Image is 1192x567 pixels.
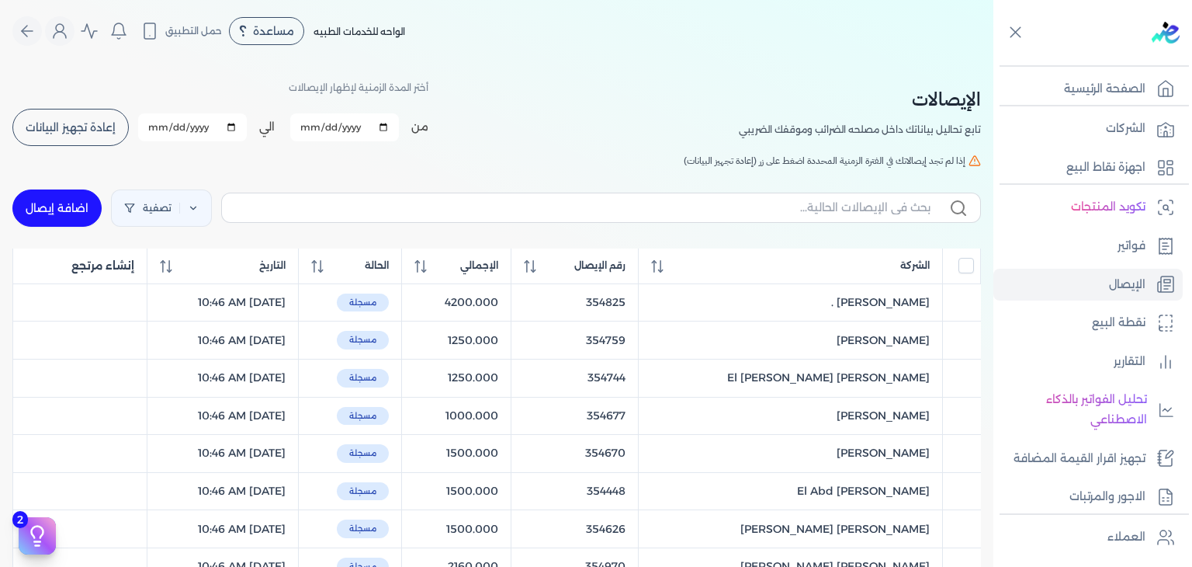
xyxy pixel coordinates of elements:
[993,113,1183,145] a: الشركات
[651,483,930,499] a: [PERSON_NAME] El Abd
[739,85,981,113] h2: الإيصالات
[1064,79,1145,99] p: الصفحة الرئيسية
[993,73,1183,106] a: الصفحة الرئيسية
[365,259,389,273] span: الحالة
[12,109,129,146] button: إعادة تجهيز البيانات
[19,517,56,555] button: 2
[993,230,1183,263] a: فواتير
[837,408,930,424] span: [PERSON_NAME]
[1069,487,1145,507] p: الاجور والمرتبات
[651,445,930,461] a: [PERSON_NAME]
[259,119,275,135] label: الي
[411,119,428,135] label: من
[460,259,498,273] span: الإجمالي
[993,191,1183,224] a: تكويد المنتجات
[1014,449,1145,469] p: تجهيز اقرار القيمة المضافة
[165,24,222,38] span: حمل التطبيق
[111,190,212,227] a: تصفية
[574,259,625,273] span: رقم الإيصال
[993,481,1183,513] a: الاجور والمرتبات
[71,258,134,274] span: إنشاء مرتجع
[993,521,1183,554] a: العملاء
[314,26,405,37] span: الواحه للخدمات الطبيه
[993,346,1183,378] a: التقارير
[651,408,930,424] a: [PERSON_NAME]
[1001,390,1147,430] p: تحليل الفواتير بالذكاء الاصطناعي
[993,151,1183,184] a: اجهزة نقاط البيع
[137,18,226,44] button: حمل التطبيق
[727,370,930,386] span: [PERSON_NAME] El [PERSON_NAME]
[1114,352,1145,372] p: التقارير
[1092,313,1145,333] p: نقطة البيع
[740,521,930,537] span: [PERSON_NAME] [PERSON_NAME]
[12,511,28,528] span: 2
[1117,236,1145,256] p: فواتير
[253,26,294,37] span: مساعدة
[1109,275,1145,295] p: الإيصال
[651,370,930,386] a: [PERSON_NAME] El [PERSON_NAME]
[234,200,930,216] input: بحث في الإيصالات الحالية...
[993,384,1183,436] a: تحليل الفواتير بالذكاء الاصطناعي
[259,259,286,273] span: التاريخ
[1071,197,1145,217] p: تكويد المنتجات
[684,154,965,168] span: إذا لم تجد إيصالاتك في الفترة الزمنية المحددة اضغط على زر (إعادة تجهيز البيانات)
[651,332,930,349] a: [PERSON_NAME]
[229,17,304,45] div: مساعدة
[993,443,1183,475] a: تجهيز اقرار القيمة المضافة
[739,120,981,140] p: تابع تحاليل بياناتك داخل مصلحه الضرائب وموقفك الضريبي
[831,294,930,311] span: [PERSON_NAME] .
[12,190,102,227] a: اضافة إيصال
[651,294,930,311] a: [PERSON_NAME] .
[1066,158,1145,178] p: اجهزة نقاط البيع
[837,332,930,349] span: [PERSON_NAME]
[289,78,428,98] p: أختر المدة الزمنية لإظهار الإيصالات
[1106,119,1145,139] p: الشركات
[797,483,930,499] span: [PERSON_NAME] El Abd
[837,445,930,461] span: [PERSON_NAME]
[993,269,1183,301] a: الإيصال
[26,122,116,133] span: إعادة تجهيز البيانات
[1152,22,1180,43] img: logo
[900,259,930,273] span: الشركة
[993,307,1183,339] a: نقطة البيع
[651,521,930,537] a: [PERSON_NAME] [PERSON_NAME]
[1107,527,1145,548] p: العملاء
